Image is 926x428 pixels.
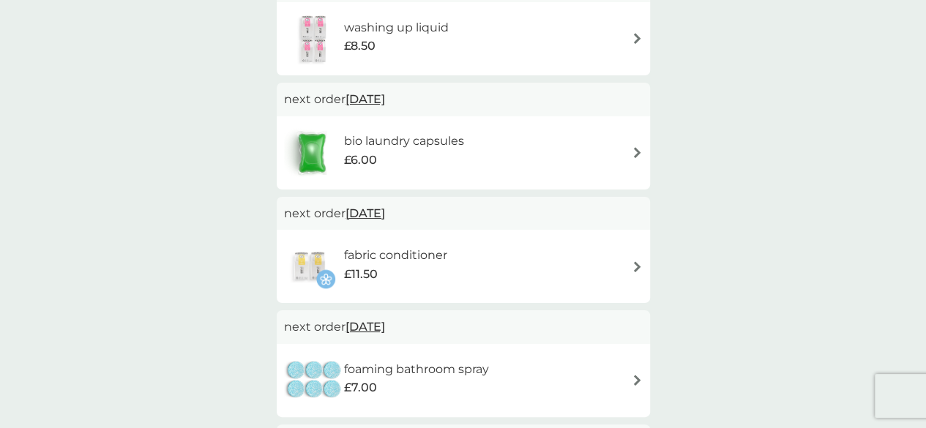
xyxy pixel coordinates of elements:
img: foaming bathroom spray [284,355,344,406]
span: £11.50 [343,265,377,284]
h6: washing up liquid [344,18,449,37]
img: bio laundry capsules [284,127,340,179]
img: arrow right [632,33,643,44]
img: arrow right [632,261,643,272]
h6: bio laundry capsules [343,132,463,151]
span: [DATE] [346,85,385,113]
span: £8.50 [344,37,376,56]
h6: fabric conditioner [343,246,447,265]
img: fabric conditioner [284,241,335,292]
p: next order [284,318,643,337]
span: £7.00 [344,378,377,397]
p: next order [284,204,643,223]
span: [DATE] [346,312,385,341]
h6: foaming bathroom spray [344,360,489,379]
img: washing up liquid [284,13,344,64]
span: [DATE] [346,199,385,228]
p: next order [284,90,643,109]
img: arrow right [632,375,643,386]
span: £6.00 [343,151,376,170]
img: arrow right [632,147,643,158]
